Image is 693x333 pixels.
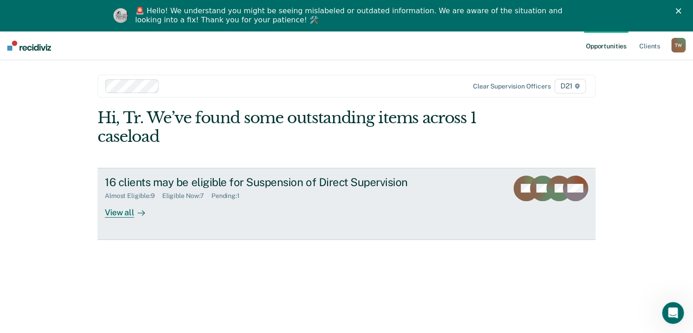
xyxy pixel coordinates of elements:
[135,6,565,25] div: 🚨 Hello! We understand you might be seeing mislabeled or outdated information. We are aware of th...
[671,38,686,52] button: TW
[105,192,162,200] div: Almost Eligible : 9
[473,83,550,90] div: Clear supervision officers
[98,109,496,146] div: Hi, Tr. We’ve found some outstanding items across 1 caseload
[162,192,211,200] div: Eligible Now : 7
[554,79,586,94] span: D21
[7,41,51,51] img: Recidiviz
[637,31,662,60] a: Clients
[676,8,685,14] div: Close
[662,302,684,324] iframe: Intercom live chat
[113,8,128,23] img: Profile image for Kim
[671,38,686,52] div: T W
[105,176,425,189] div: 16 clients may be eligible for Suspension of Direct Supervision
[105,200,156,218] div: View all
[211,192,247,200] div: Pending : 1
[98,168,595,240] a: 16 clients may be eligible for Suspension of Direct SupervisionAlmost Eligible:9Eligible Now:7Pen...
[584,31,628,60] a: Opportunities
